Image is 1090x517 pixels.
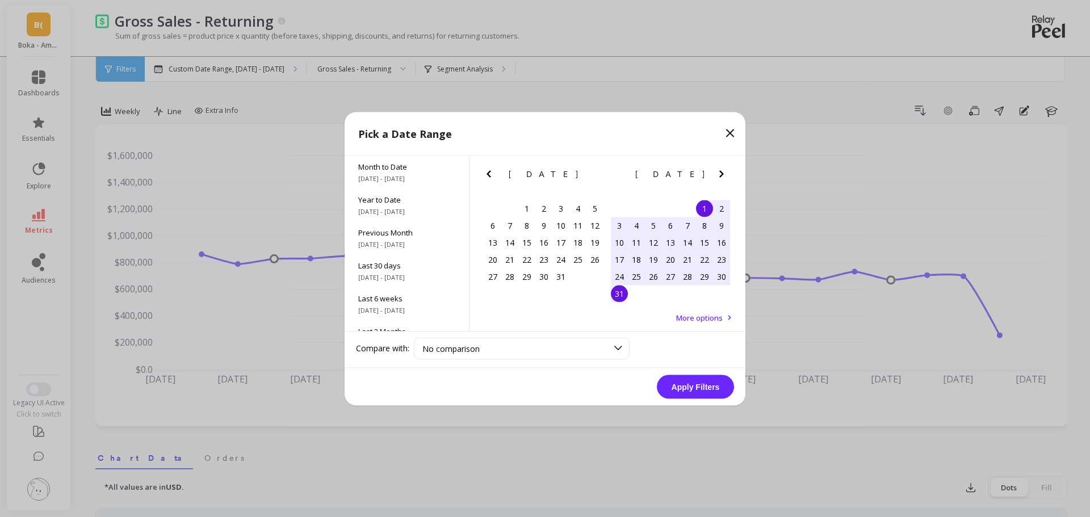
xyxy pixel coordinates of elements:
[535,200,552,217] div: Choose Wednesday, July 2nd, 2025
[645,251,662,268] div: Choose Tuesday, August 19th, 2025
[518,251,535,268] div: Choose Tuesday, July 22nd, 2025
[586,234,603,251] div: Choose Saturday, July 19th, 2025
[679,234,696,251] div: Choose Thursday, August 14th, 2025
[518,200,535,217] div: Choose Tuesday, July 1st, 2025
[484,234,501,251] div: Choose Sunday, July 13th, 2025
[501,268,518,285] div: Choose Monday, July 28th, 2025
[713,234,730,251] div: Choose Saturday, August 16th, 2025
[628,251,645,268] div: Choose Monday, August 18th, 2025
[611,268,628,285] div: Choose Sunday, August 24th, 2025
[569,251,586,268] div: Choose Friday, July 25th, 2025
[482,167,500,185] button: Previous Month
[676,312,723,322] span: More options
[358,194,455,204] span: Year to Date
[635,169,706,178] span: [DATE]
[713,217,730,234] div: Choose Saturday, August 9th, 2025
[358,326,455,336] span: Last 3 Months
[552,268,569,285] div: Choose Thursday, July 31st, 2025
[358,293,455,303] span: Last 6 weeks
[509,169,580,178] span: [DATE]
[588,167,606,185] button: Next Month
[535,234,552,251] div: Choose Wednesday, July 16th, 2025
[552,200,569,217] div: Choose Thursday, July 3rd, 2025
[713,200,730,217] div: Choose Saturday, August 2nd, 2025
[358,260,455,270] span: Last 30 days
[679,217,696,234] div: Choose Thursday, August 7th, 2025
[662,217,679,234] div: Choose Wednesday, August 6th, 2025
[358,174,455,183] span: [DATE] - [DATE]
[552,251,569,268] div: Choose Thursday, July 24th, 2025
[358,227,455,237] span: Previous Month
[358,125,452,141] p: Pick a Date Range
[484,251,501,268] div: Choose Sunday, July 20th, 2025
[518,217,535,234] div: Choose Tuesday, July 8th, 2025
[662,268,679,285] div: Choose Wednesday, August 27th, 2025
[696,234,713,251] div: Choose Friday, August 15th, 2025
[586,217,603,234] div: Choose Saturday, July 12th, 2025
[518,268,535,285] div: Choose Tuesday, July 29th, 2025
[358,272,455,281] span: [DATE] - [DATE]
[611,285,628,302] div: Choose Sunday, August 31st, 2025
[569,200,586,217] div: Choose Friday, July 4th, 2025
[586,200,603,217] div: Choose Saturday, July 5th, 2025
[484,217,501,234] div: Choose Sunday, July 6th, 2025
[484,268,501,285] div: Choose Sunday, July 27th, 2025
[501,251,518,268] div: Choose Monday, July 21st, 2025
[662,251,679,268] div: Choose Wednesday, August 20th, 2025
[679,268,696,285] div: Choose Thursday, August 28th, 2025
[422,343,480,354] span: No comparison
[501,234,518,251] div: Choose Monday, July 14th, 2025
[569,217,586,234] div: Choose Friday, July 11th, 2025
[484,200,603,285] div: month 2025-07
[662,234,679,251] div: Choose Wednesday, August 13th, 2025
[715,167,733,185] button: Next Month
[569,234,586,251] div: Choose Friday, July 18th, 2025
[628,234,645,251] div: Choose Monday, August 11th, 2025
[696,268,713,285] div: Choose Friday, August 29th, 2025
[611,217,628,234] div: Choose Sunday, August 3rd, 2025
[611,200,730,302] div: month 2025-08
[696,217,713,234] div: Choose Friday, August 8th, 2025
[713,268,730,285] div: Choose Saturday, August 30th, 2025
[645,217,662,234] div: Choose Tuesday, August 5th, 2025
[358,305,455,314] span: [DATE] - [DATE]
[609,167,627,185] button: Previous Month
[552,234,569,251] div: Choose Thursday, July 17th, 2025
[535,217,552,234] div: Choose Wednesday, July 9th, 2025
[696,251,713,268] div: Choose Friday, August 22nd, 2025
[586,251,603,268] div: Choose Saturday, July 26th, 2025
[696,200,713,217] div: Choose Friday, August 1st, 2025
[645,234,662,251] div: Choose Tuesday, August 12th, 2025
[611,234,628,251] div: Choose Sunday, August 10th, 2025
[358,161,455,171] span: Month to Date
[535,268,552,285] div: Choose Wednesday, July 30th, 2025
[657,375,734,398] button: Apply Filters
[552,217,569,234] div: Choose Thursday, July 10th, 2025
[518,234,535,251] div: Choose Tuesday, July 15th, 2025
[501,217,518,234] div: Choose Monday, July 7th, 2025
[358,207,455,216] span: [DATE] - [DATE]
[356,343,409,354] label: Compare with:
[611,251,628,268] div: Choose Sunday, August 17th, 2025
[645,268,662,285] div: Choose Tuesday, August 26th, 2025
[628,217,645,234] div: Choose Monday, August 4th, 2025
[679,251,696,268] div: Choose Thursday, August 21st, 2025
[358,239,455,249] span: [DATE] - [DATE]
[713,251,730,268] div: Choose Saturday, August 23rd, 2025
[535,251,552,268] div: Choose Wednesday, July 23rd, 2025
[628,268,645,285] div: Choose Monday, August 25th, 2025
